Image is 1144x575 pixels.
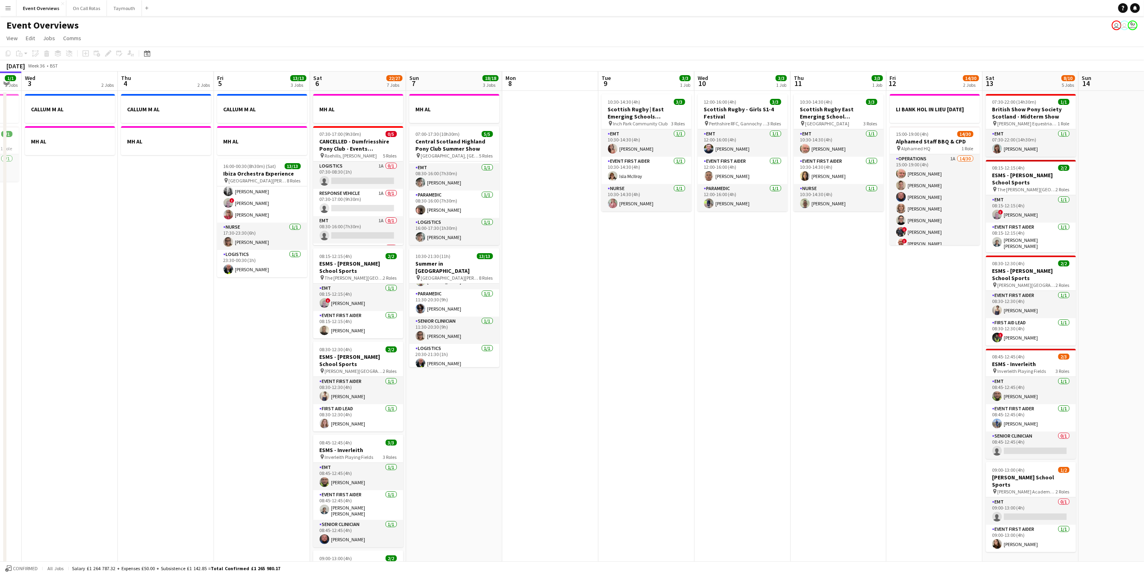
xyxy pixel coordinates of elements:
[217,158,307,277] app-job-card: 16:00-00:30 (8h30m) (Sat)13/13Ibiza Orchestra Experience [GEOGRAPHIC_DATA][PERSON_NAME], [GEOGRAP...
[383,275,397,281] span: 2 Roles
[312,79,322,88] span: 6
[217,250,307,277] app-card-role: Logistics1/123:30-00:30 (1h)[PERSON_NAME]
[698,157,788,184] app-card-role: Event First Aider1/112:00-16:00 (4h)[PERSON_NAME]
[421,275,479,281] span: [GEOGRAPHIC_DATA][PERSON_NAME], [GEOGRAPHIC_DATA]
[121,74,131,82] span: Thu
[986,525,1076,552] app-card-role: Event First Aider1/109:00-13:00 (4h)[PERSON_NAME]
[986,94,1076,157] div: 07:30-22:00 (14h30m)1/1British Show Pony Society Scotland - Midterm Show [PERSON_NAME] Equestrian...
[313,284,403,311] app-card-role: EMT1/108:15-12:15 (4h)![PERSON_NAME]
[1062,82,1075,88] div: 5 Jobs
[986,256,1076,346] div: 08:30-12:30 (4h)2/2ESMS - [PERSON_NAME] School Sports [PERSON_NAME][GEOGRAPHIC_DATA]2 RolesEvent ...
[25,126,115,155] div: MH AL
[890,126,980,245] app-job-card: 15:00-19:00 (4h)14/30Alphamed Staff BBQ & CPD Alphamed HQ1 RoleOperations1A14/3015:00-19:00 (4h)[...
[986,223,1076,252] app-card-role: Event First Aider1/108:15-12:15 (4h)[PERSON_NAME] [PERSON_NAME]
[313,244,403,271] app-card-role: Paramedic0/1
[986,360,1076,368] h3: ESMS - Inverleith
[383,454,397,460] span: 3 Roles
[107,0,142,16] button: Taymouth
[409,94,499,123] app-job-card: MH AL
[985,79,995,88] span: 13
[6,62,25,70] div: [DATE]
[794,157,884,184] app-card-role: Event First Aider1/110:30-14:30 (4h)[PERSON_NAME]
[600,79,611,88] span: 9
[101,82,114,88] div: 2 Jobs
[1056,368,1070,374] span: 3 Roles
[13,566,38,571] span: Confirmed
[387,82,402,88] div: 7 Jobs
[680,75,691,81] span: 3/3
[313,342,403,432] div: 08:30-12:30 (4h)2/2ESMS - [PERSON_NAME] School Sports [PERSON_NAME][GEOGRAPHIC_DATA]2 RolesEvent ...
[698,94,788,211] app-job-card: 12:00-16:00 (4h)3/3Scottish Rugby - Girls S1-4 Festival Perthshire RFC, Gannochy Sports Pavilion3...
[320,440,352,446] span: 08:45-12:45 (4h)
[25,106,115,113] h3: CALLUM M AL
[290,75,306,81] span: 13/13
[287,178,301,184] span: 8 Roles
[1112,20,1121,30] app-user-avatar: Operations Team
[409,218,499,245] app-card-role: Logistics1/116:00-17:30 (1h30m)[PERSON_NAME]
[986,349,1076,459] app-job-card: 08:45-12:45 (4h)2/3ESMS - Inverleith Inverleith Playing Fields3 RolesEMT1/108:45-12:45 (4h)[PERSO...
[409,126,499,245] app-job-card: 07:00-17:30 (10h30m)5/5Central Scotland Highland Pony Club Summer Show [GEOGRAPHIC_DATA], [GEOGRA...
[224,163,276,169] span: 16:00-00:30 (8h30m) (Sat)
[890,154,980,522] app-card-role: Operations1A14/3015:00-19:00 (4h)[PERSON_NAME][PERSON_NAME][PERSON_NAME][PERSON_NAME][PERSON_NAME...
[1056,186,1070,192] span: 2 Roles
[217,106,307,113] h3: CALLUM M AL
[608,99,641,105] span: 10:30-14:30 (4h)
[313,260,403,274] h3: ESMS - [PERSON_NAME] School Sports
[325,454,374,460] span: Inverleith Playing Fields
[890,106,980,113] h3: LI BANK HOL IN LIEU [DATE]
[326,298,331,303] span: !
[674,99,685,105] span: 3/3
[40,33,58,43] a: Jobs
[602,157,692,184] app-card-role: Event First Aider1/110:30-14:30 (4h)Isla McIlroy
[986,377,1076,404] app-card-role: EMT1/108:45-12:45 (4h)[PERSON_NAME]
[805,121,850,127] span: [GEOGRAPHIC_DATA]
[409,248,499,367] div: 10:30-21:30 (11h)13/13Summer in [GEOGRAPHIC_DATA] [GEOGRAPHIC_DATA][PERSON_NAME], [GEOGRAPHIC_DAT...
[313,463,403,490] app-card-role: EMT1/108:45-12:45 (4h)[PERSON_NAME]
[408,79,419,88] span: 7
[602,129,692,157] app-card-role: EMT1/110:30-14:30 (4h)[PERSON_NAME]
[5,82,18,88] div: 2 Jobs
[1058,260,1070,266] span: 2/2
[986,160,1076,252] app-job-card: 08:15-12:15 (4h)2/2ESMS - [PERSON_NAME] School Sports The [PERSON_NAME][GEOGRAPHIC_DATA]2 RolesEM...
[986,462,1076,552] app-job-card: 09:00-13:00 (4h)1/2[PERSON_NAME] School Sports [PERSON_NAME] Academy Playing Fields2 RolesEMT0/10...
[285,163,301,169] span: 13/13
[602,74,611,82] span: Tue
[313,248,403,338] div: 08:15-12:15 (4h)2/2ESMS - [PERSON_NAME] School Sports The [PERSON_NAME][GEOGRAPHIC_DATA]2 RolesEM...
[504,79,516,88] span: 8
[217,74,224,82] span: Fri
[1058,165,1070,171] span: 2/2
[217,94,307,123] app-job-card: CALLUM M AL
[776,75,787,81] span: 3/3
[794,94,884,211] app-job-card: 10:30-14:30 (4h)3/3Scottish Rugby East Emerging School Championships | Meggetland [GEOGRAPHIC_DAT...
[320,555,352,561] span: 09:00-13:00 (4h)
[992,467,1025,473] span: 09:00-13:00 (4h)
[313,94,403,123] app-job-card: MH AL
[1056,282,1070,288] span: 2 Roles
[698,106,788,120] h3: Scottish Rugby - Girls S1-4 Festival
[120,79,131,88] span: 4
[386,75,403,81] span: 22/27
[313,216,403,244] app-card-role: EMT1A0/108:30-16:00 (7h30m)
[409,74,419,82] span: Sun
[3,33,21,43] a: View
[709,121,768,127] span: Perthshire RFC, Gannochy Sports Pavilion
[872,82,883,88] div: 1 Job
[217,126,307,155] app-job-card: MH AL
[313,520,403,547] app-card-role: Senior Clinician1/108:45-12:45 (4h)[PERSON_NAME]
[43,35,55,42] span: Jobs
[680,82,690,88] div: 1 Job
[60,33,84,43] a: Comms
[794,129,884,157] app-card-role: EMT1/110:30-14:30 (4h)[PERSON_NAME]
[793,79,804,88] span: 11
[121,126,211,155] div: MH AL
[986,291,1076,318] app-card-role: Event First Aider1/108:30-12:30 (4h)[PERSON_NAME]
[121,94,211,123] div: CALLUM M AL
[1058,121,1070,127] span: 1 Role
[313,404,403,432] app-card-role: First Aid Lead1/108:30-12:30 (4h)[PERSON_NAME]
[386,440,397,446] span: 3/3
[896,131,929,137] span: 15:00-19:00 (4h)
[794,74,804,82] span: Thu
